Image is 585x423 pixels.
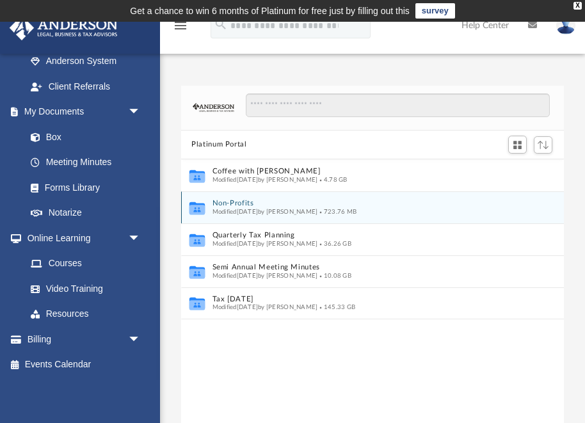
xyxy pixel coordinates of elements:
[9,99,154,125] a: My Documentsarrow_drop_down
[318,241,352,247] span: 36.26 GB
[18,301,154,327] a: Resources
[130,3,410,19] div: Get a chance to win 6 months of Platinum for free just by filling out this
[212,167,516,175] button: Coffee with [PERSON_NAME]
[573,2,582,10] div: close
[318,304,356,310] span: 145.33 GB
[18,276,147,301] a: Video Training
[212,263,516,271] button: Semi Annual Meeting Minutes
[9,352,160,378] a: Events Calendar
[214,17,228,31] i: search
[18,251,154,276] a: Courses
[212,273,318,279] span: Modified [DATE] by [PERSON_NAME]
[18,74,154,99] a: Client Referrals
[6,15,122,40] img: Anderson Advisors Platinum Portal
[18,49,154,74] a: Anderson System
[18,124,147,150] a: Box
[246,93,550,118] input: Search files and folders
[173,18,188,33] i: menu
[9,326,160,352] a: Billingarrow_drop_down
[508,136,527,154] button: Switch to Grid View
[18,150,154,175] a: Meeting Minutes
[212,241,318,247] span: Modified [DATE] by [PERSON_NAME]
[128,326,154,353] span: arrow_drop_down
[191,139,247,150] button: Platinum Portal
[128,99,154,125] span: arrow_drop_down
[18,200,154,226] a: Notarize
[318,177,348,183] span: 4.78 GB
[212,199,516,207] button: Non-Profits
[318,209,357,215] span: 723.76 MB
[173,24,188,33] a: menu
[318,273,352,279] span: 10.08 GB
[415,3,455,19] a: survey
[212,177,318,183] span: Modified [DATE] by [PERSON_NAME]
[212,231,516,239] button: Quarterly Tax Planning
[212,209,318,215] span: Modified [DATE] by [PERSON_NAME]
[212,304,318,310] span: Modified [DATE] by [PERSON_NAME]
[556,16,575,35] img: User Pic
[18,175,147,200] a: Forms Library
[128,225,154,251] span: arrow_drop_down
[9,225,154,251] a: Online Learningarrow_drop_down
[534,136,553,154] button: Sort
[212,295,516,303] button: Tax [DATE]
